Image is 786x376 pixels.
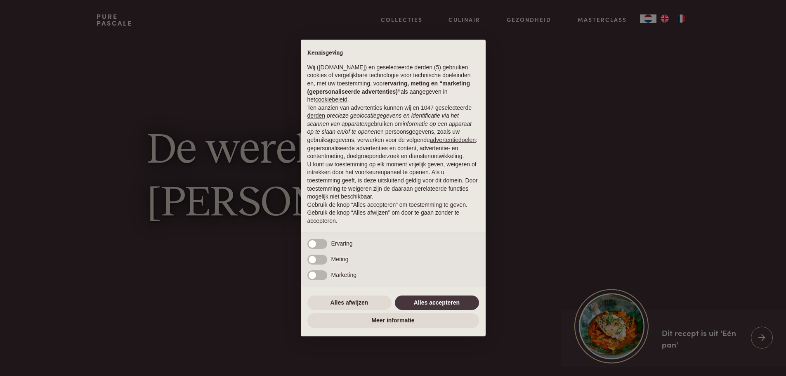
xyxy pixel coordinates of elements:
[307,50,479,57] h2: Kennisgeving
[307,104,479,161] p: Ten aanzien van advertenties kunnen wij en 1047 geselecteerde gebruiken om en persoonsgegevens, z...
[331,240,353,247] span: Ervaring
[315,96,347,103] a: cookiebeleid
[430,136,476,144] button: advertentiedoelen
[307,64,479,104] p: Wij ([DOMAIN_NAME]) en geselecteerde derden (5) gebruiken cookies of vergelijkbare technologie vo...
[307,121,472,135] em: informatie op een apparaat op te slaan en/of te openen
[307,201,479,225] p: Gebruik de knop “Alles accepteren” om toestemming te geven. Gebruik de knop “Alles afwijzen” om d...
[307,313,479,328] button: Meer informatie
[307,80,470,95] strong: ervaring, meting en “marketing (gepersonaliseerde advertenties)”
[331,256,349,262] span: Meting
[307,296,392,310] button: Alles afwijzen
[331,272,356,278] span: Marketing
[307,161,479,201] p: U kunt uw toestemming op elk moment vrijelijk geven, weigeren of intrekken door het voorkeurenpan...
[307,112,459,127] em: precieze geolocatiegegevens en identificatie via het scannen van apparaten
[307,112,326,120] button: derden
[395,296,479,310] button: Alles accepteren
